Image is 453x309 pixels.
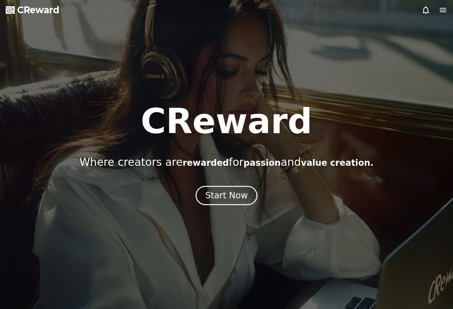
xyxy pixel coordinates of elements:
button: Start Now [196,186,257,205]
h1: CReward [141,104,312,139]
span: passion [244,158,281,168]
a: CReward [6,4,59,16]
a: Start Now [196,193,257,200]
p: Where creators are for and [79,156,374,169]
span: rewarded [183,158,229,168]
div: Start Now [205,190,248,201]
span: value creation. [301,158,374,168]
span: CReward [17,4,59,16]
